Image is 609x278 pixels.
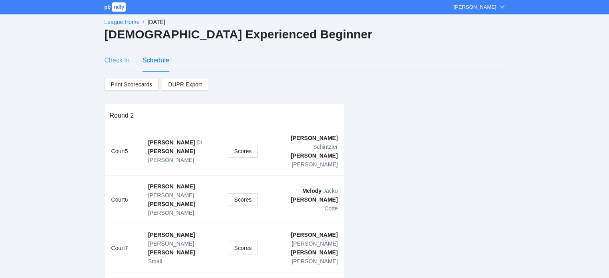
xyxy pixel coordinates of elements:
[148,249,195,256] b: [PERSON_NAME]
[148,183,195,190] b: [PERSON_NAME]
[148,192,194,198] span: [PERSON_NAME]
[111,78,152,90] span: Print Scorecards
[323,188,338,194] span: Jacko
[148,240,194,247] span: [PERSON_NAME]
[105,4,111,10] span: pb
[291,232,338,238] b: [PERSON_NAME]
[234,244,252,252] span: Scores
[148,157,194,163] span: [PERSON_NAME]
[148,201,195,207] b: [PERSON_NAME]
[148,258,162,264] span: Small
[291,258,338,264] span: [PERSON_NAME]
[228,242,258,254] button: Scores
[228,193,258,206] button: Scores
[148,210,194,216] span: [PERSON_NAME]
[302,188,322,194] b: Melody
[148,232,195,238] b: [PERSON_NAME]
[500,4,505,10] span: down
[234,195,252,204] span: Scores
[313,144,338,150] span: Schintzler
[324,205,338,212] span: Cotte
[234,147,252,156] span: Scores
[291,152,338,159] b: [PERSON_NAME]
[168,78,202,90] span: DUPR Export
[148,148,195,154] b: [PERSON_NAME]
[291,161,338,168] span: [PERSON_NAME]
[105,78,159,91] a: Print Scorecards
[105,127,142,176] td: Court 5
[291,135,338,141] b: [PERSON_NAME]
[105,19,140,25] a: League Home
[162,78,208,91] a: DUPR Export
[105,55,130,65] div: Check In
[147,19,165,25] span: [DATE]
[105,26,505,43] h2: [DEMOGRAPHIC_DATA] Experienced Beginner
[110,104,340,127] div: Round 2
[143,19,144,25] span: /
[148,139,195,146] b: [PERSON_NAME]
[228,145,258,158] button: Scores
[291,249,338,256] b: [PERSON_NAME]
[105,4,127,10] a: pbrally
[197,139,202,146] span: Di
[112,2,126,12] span: rally
[105,224,142,272] td: Court 7
[291,240,338,247] span: [PERSON_NAME]
[291,196,338,203] b: [PERSON_NAME]
[105,176,142,224] td: Court 6
[143,55,169,65] div: Schedule
[454,3,496,11] div: [PERSON_NAME]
